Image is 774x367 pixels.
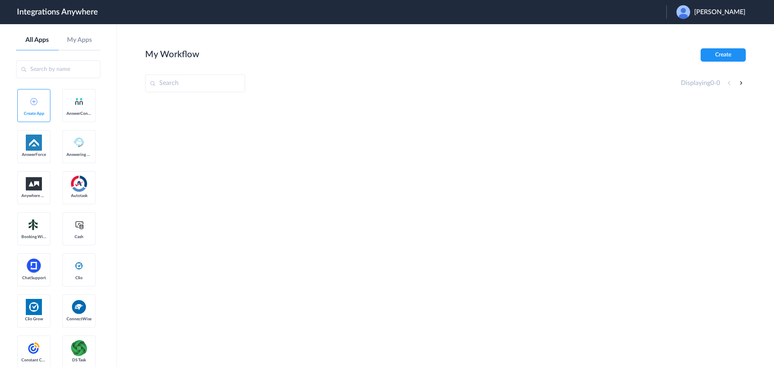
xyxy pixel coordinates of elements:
[67,276,92,280] span: Clio
[67,234,92,239] span: Cash
[21,234,46,239] span: Booking Widget
[16,36,58,44] a: All Apps
[26,218,42,232] img: Setmore_Logo.svg
[67,358,92,363] span: DS Task
[716,80,720,86] span: 0
[26,299,42,315] img: Clio.jpg
[26,177,42,191] img: aww.png
[71,135,87,151] img: Answering_service.png
[21,111,46,116] span: Create App
[21,193,46,198] span: Anywhere Works
[71,176,87,192] img: autotask.png
[701,48,746,62] button: Create
[21,152,46,157] span: AnswerForce
[694,8,745,16] span: [PERSON_NAME]
[67,111,92,116] span: AnswerConnect
[710,80,714,86] span: 0
[58,36,101,44] a: My Apps
[21,276,46,280] span: ChatSupport
[67,152,92,157] span: Answering Service
[74,97,84,106] img: answerconnect-logo.svg
[21,317,46,321] span: Clio Grow
[681,79,720,87] h4: Displaying -
[17,7,98,17] h1: Integrations Anywhere
[26,135,42,151] img: af-app-logo.svg
[16,60,100,78] input: Search by name
[67,317,92,321] span: ConnectWise
[71,299,87,315] img: connectwise.png
[74,220,84,230] img: cash-logo.svg
[145,75,245,92] input: Search
[676,5,690,19] img: user.png
[30,98,37,105] img: add-icon.svg
[71,340,87,356] img: distributedSource.png
[21,358,46,363] span: Constant Contact
[74,261,84,271] img: clio-logo.svg
[67,193,92,198] span: Autotask
[26,340,42,356] img: constant-contact.svg
[26,258,42,274] img: chatsupport-icon.svg
[145,49,199,60] h2: My Workflow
